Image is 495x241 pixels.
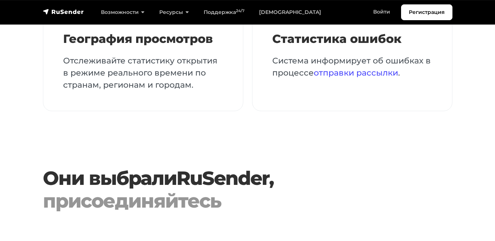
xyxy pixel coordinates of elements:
img: RuSender [43,8,84,15]
a: Регистрация [401,4,452,20]
h3: География просмотров [63,32,223,46]
a: отправки рассылки [314,68,398,78]
p: Отслеживайте статистику открытия в режиме реального времени по странам, регионам и городам. [63,55,223,91]
a: Войти [366,4,397,19]
a: Поддержка24/7 [196,5,252,20]
a: Возможности [94,5,152,20]
a: Ресурсы [152,5,196,20]
h3: Они выбрали , [43,167,452,213]
p: Система информирует об ошибках в процессе . [272,55,432,79]
a: RuSender [176,167,269,190]
div: присоединяйтесь [43,190,452,212]
a: [DEMOGRAPHIC_DATA] [252,5,328,20]
h3: Статистика ошибок [272,32,432,46]
sup: 24/7 [236,8,244,13]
